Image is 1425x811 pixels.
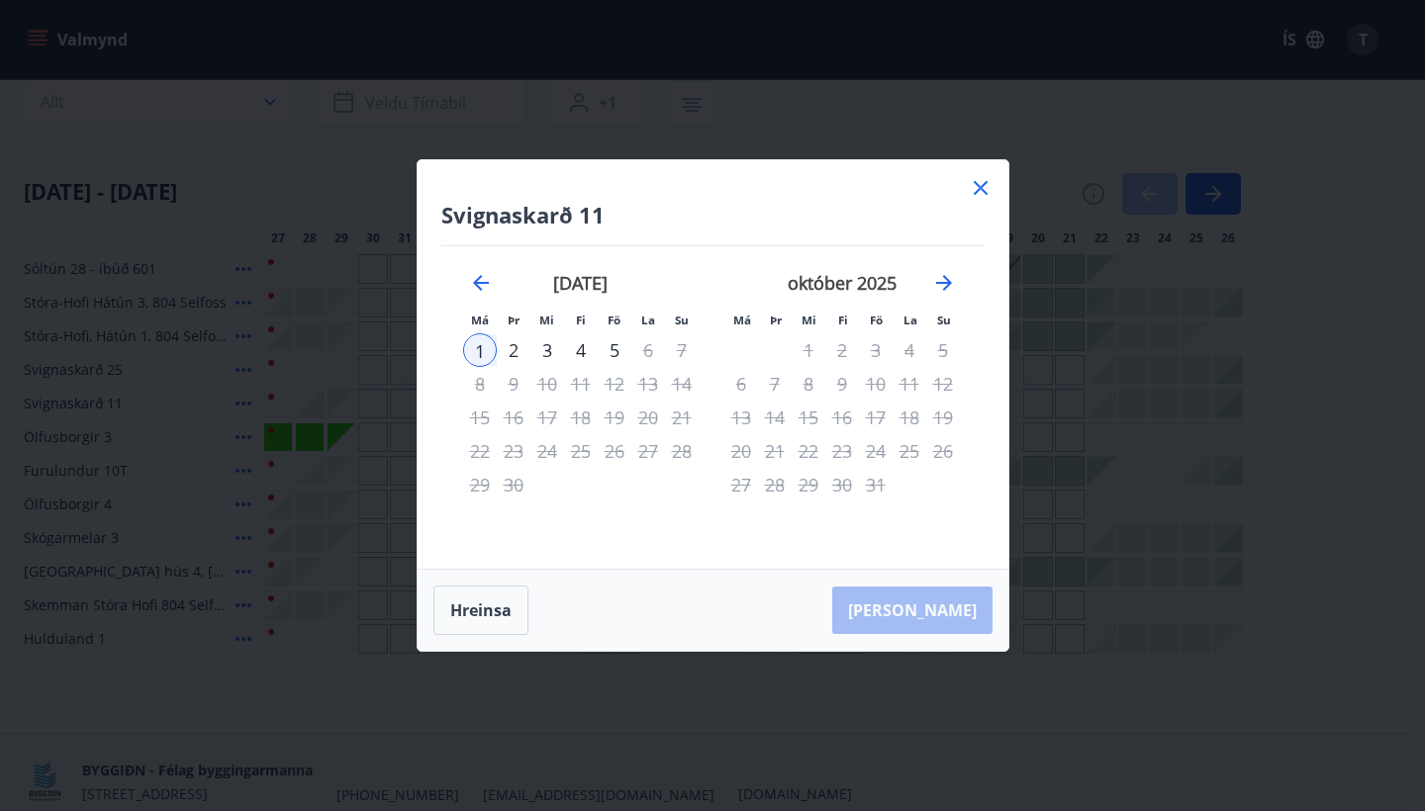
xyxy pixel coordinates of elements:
[893,401,926,434] td: Not available. laugardagur, 18. október 2025
[926,367,960,401] td: Not available. sunnudagur, 12. október 2025
[675,313,689,327] small: Su
[469,271,493,295] div: Move backward to switch to the previous month.
[441,200,985,229] h4: Svignaskarð 11
[665,333,699,367] td: Not available. sunnudagur, 7. september 2025
[463,333,497,367] td: Selected as start date. mánudagur, 1. september 2025
[825,367,859,401] td: Not available. fimmtudagur, 9. október 2025
[497,333,530,367] td: Choose þriðjudagur, 2. september 2025 as your check-out date. It’s available.
[825,468,859,501] td: Not available. fimmtudagur, 30. október 2025
[792,333,825,367] td: Not available. miðvikudagur, 1. október 2025
[859,367,893,401] td: Not available. föstudagur, 10. október 2025
[641,313,655,327] small: La
[463,367,497,401] td: Not available. mánudagur, 8. september 2025
[497,401,530,434] td: Not available. þriðjudagur, 16. september 2025
[893,367,926,401] td: Not available. laugardagur, 11. október 2025
[564,333,598,367] td: Choose fimmtudagur, 4. september 2025 as your check-out date. It’s available.
[598,333,631,367] div: Aðeins útritun í boði
[497,434,530,468] td: Not available. þriðjudagur, 23. september 2025
[870,313,883,327] small: Fö
[553,271,608,295] strong: [DATE]
[758,367,792,401] td: Not available. þriðjudagur, 7. október 2025
[497,468,530,501] td: Not available. þriðjudagur, 30. september 2025
[770,313,782,327] small: Þr
[859,434,893,468] div: Aðeins útritun í boði
[903,313,917,327] small: La
[539,313,554,327] small: Mi
[733,313,751,327] small: Má
[433,586,528,635] button: Hreinsa
[825,333,859,367] td: Not available. fimmtudagur, 2. október 2025
[792,468,825,501] td: Not available. miðvikudagur, 29. október 2025
[792,434,825,468] td: Not available. miðvikudagur, 22. október 2025
[859,333,893,367] td: Not available. föstudagur, 3. október 2025
[463,401,497,434] td: Not available. mánudagur, 15. september 2025
[497,367,530,401] td: Not available. þriðjudagur, 9. september 2025
[859,434,893,468] td: Not available. föstudagur, 24. október 2025
[598,333,631,367] td: Choose föstudagur, 5. september 2025 as your check-out date. It’s available.
[471,313,489,327] small: Má
[530,434,564,468] td: Not available. miðvikudagur, 24. september 2025
[792,401,825,434] td: Not available. miðvikudagur, 15. október 2025
[463,333,497,367] div: Aðeins innritun í boði
[530,333,564,367] div: 3
[724,401,758,434] td: Not available. mánudagur, 13. október 2025
[859,401,893,434] td: Not available. föstudagur, 17. október 2025
[631,434,665,468] td: Not available. laugardagur, 27. september 2025
[631,367,665,401] td: Not available. laugardagur, 13. september 2025
[724,367,758,401] td: Not available. mánudagur, 6. október 2025
[724,434,758,468] td: Not available. mánudagur, 20. október 2025
[530,367,564,401] td: Not available. miðvikudagur, 10. september 2025
[926,434,960,468] td: Not available. sunnudagur, 26. október 2025
[758,468,792,501] td: Not available. þriðjudagur, 28. október 2025
[825,434,859,468] td: Not available. fimmtudagur, 23. október 2025
[724,468,758,501] td: Not available. mánudagur, 27. október 2025
[859,367,893,401] div: Aðeins útritun í boði
[530,333,564,367] td: Choose miðvikudagur, 3. september 2025 as your check-out date. It’s available.
[893,333,926,367] td: Not available. laugardagur, 4. október 2025
[665,434,699,468] td: Not available. sunnudagur, 28. september 2025
[463,434,497,468] td: Not available. mánudagur, 22. september 2025
[530,401,564,434] td: Not available. miðvikudagur, 17. september 2025
[564,333,598,367] div: 4
[788,271,897,295] strong: október 2025
[564,367,598,401] td: Not available. fimmtudagur, 11. september 2025
[665,401,699,434] td: Not available. sunnudagur, 21. september 2025
[564,401,598,434] td: Not available. fimmtudagur, 18. september 2025
[497,333,530,367] div: 2
[441,246,985,545] div: Calendar
[893,434,926,468] td: Not available. laugardagur, 25. október 2025
[926,401,960,434] td: Not available. sunnudagur, 19. október 2025
[665,367,699,401] td: Not available. sunnudagur, 14. september 2025
[937,313,951,327] small: Su
[859,468,893,501] td: Not available. föstudagur, 31. október 2025
[825,401,859,434] td: Not available. fimmtudagur, 16. október 2025
[564,434,598,468] td: Not available. fimmtudagur, 25. september 2025
[598,367,631,401] div: Aðeins útritun í boði
[758,434,792,468] td: Not available. þriðjudagur, 21. október 2025
[802,313,816,327] small: Mi
[631,333,665,367] td: Not available. laugardagur, 6. september 2025
[576,313,586,327] small: Fi
[825,333,859,367] div: Aðeins útritun í boði
[508,313,520,327] small: Þr
[598,401,631,434] td: Not available. föstudagur, 19. september 2025
[926,333,960,367] td: Not available. sunnudagur, 5. október 2025
[598,367,631,401] td: Not available. föstudagur, 12. september 2025
[792,367,825,401] td: Not available. miðvikudagur, 8. október 2025
[608,313,620,327] small: Fö
[932,271,956,295] div: Move forward to switch to the next month.
[758,401,792,434] td: Not available. þriðjudagur, 14. október 2025
[463,468,497,501] td: Not available. mánudagur, 29. september 2025
[598,434,631,468] td: Not available. föstudagur, 26. september 2025
[631,401,665,434] td: Not available. laugardagur, 20. september 2025
[838,313,848,327] small: Fi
